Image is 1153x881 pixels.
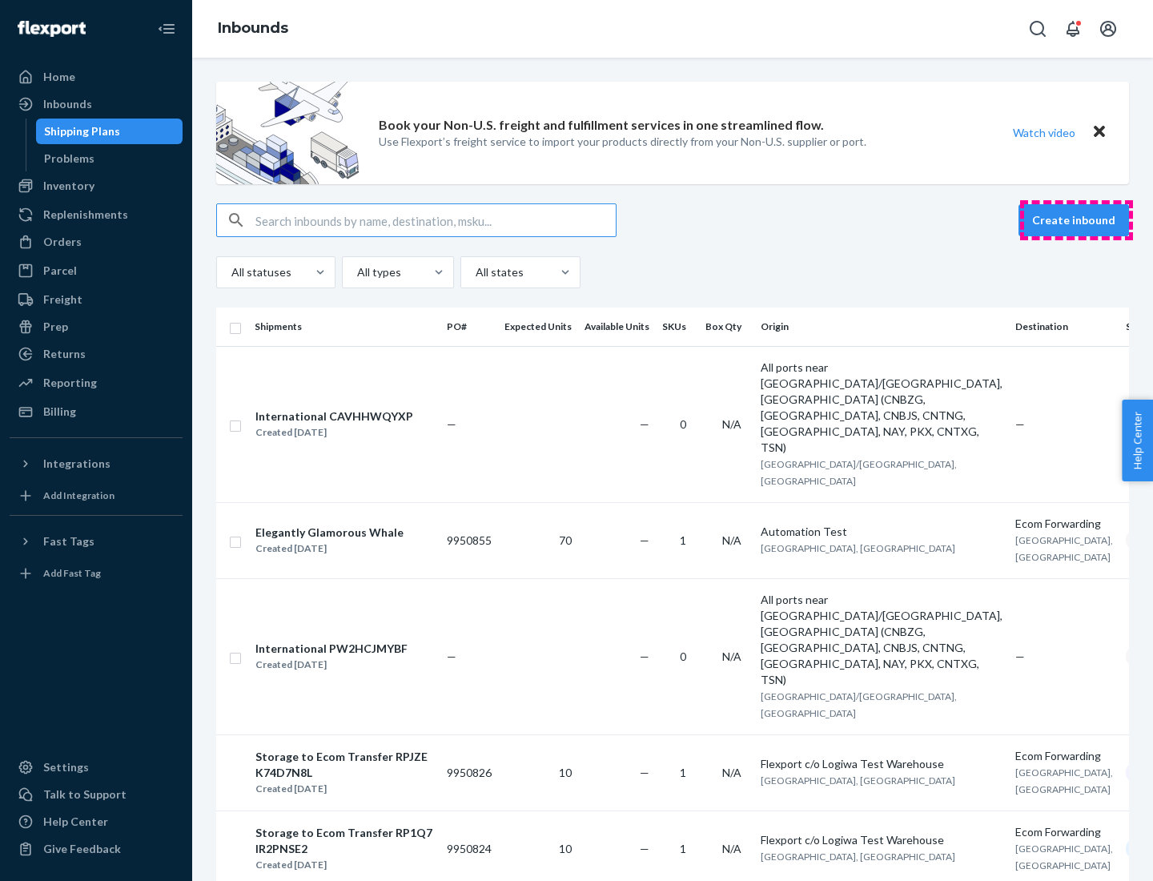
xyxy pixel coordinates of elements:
div: Ecom Forwarding [1015,516,1113,532]
div: Freight [43,292,82,308]
div: International CAVHHWQYXP [255,408,413,424]
a: Replenishments [10,202,183,227]
input: All statuses [230,264,231,280]
span: [GEOGRAPHIC_DATA], [GEOGRAPHIC_DATA] [761,774,955,786]
a: Settings [10,754,183,780]
span: [GEOGRAPHIC_DATA], [GEOGRAPHIC_DATA] [1015,843,1113,871]
div: Orders [43,234,82,250]
th: Box Qty [699,308,754,346]
input: Search inbounds by name, destination, msku... [255,204,616,236]
a: Parcel [10,258,183,284]
span: N/A [722,417,741,431]
div: Prep [43,319,68,335]
input: All types [356,264,357,280]
span: — [447,650,456,663]
input: All states [474,264,476,280]
div: Storage to Ecom Transfer RP1Q7IR2PNSE2 [255,825,433,857]
div: Created [DATE] [255,781,433,797]
span: N/A [722,533,741,547]
span: — [1015,650,1025,663]
div: Integrations [43,456,110,472]
div: Add Fast Tag [43,566,101,580]
div: Flexport c/o Logiwa Test Warehouse [761,756,1002,772]
th: Shipments [248,308,440,346]
span: 1 [680,766,686,779]
div: Created [DATE] [255,424,413,440]
div: Shipping Plans [44,123,120,139]
div: Ecom Forwarding [1015,824,1113,840]
button: Create inbound [1018,204,1129,236]
div: Inventory [43,178,94,194]
button: Open Search Box [1022,13,1054,45]
div: Storage to Ecom Transfer RPJZEK74D7N8L [255,749,433,781]
div: Automation Test [761,524,1002,540]
span: N/A [722,650,741,663]
a: Prep [10,314,183,340]
span: [GEOGRAPHIC_DATA]/[GEOGRAPHIC_DATA], [GEOGRAPHIC_DATA] [761,458,957,487]
div: Created [DATE] [255,857,433,873]
span: 1 [680,533,686,547]
th: Available Units [578,308,656,346]
div: Problems [44,151,94,167]
span: [GEOGRAPHIC_DATA]/[GEOGRAPHIC_DATA], [GEOGRAPHIC_DATA] [761,690,957,719]
span: 0 [680,650,686,663]
div: Created [DATE] [255,657,408,673]
a: Inbounds [218,19,288,37]
div: Billing [43,404,76,420]
a: Inventory [10,173,183,199]
span: [GEOGRAPHIC_DATA], [GEOGRAPHIC_DATA] [761,542,955,554]
span: — [640,417,649,431]
a: Add Fast Tag [10,561,183,586]
a: Orders [10,229,183,255]
p: Use Flexport’s freight service to import your products directly from your Non-U.S. supplier or port. [379,134,866,150]
td: 9950855 [440,502,498,578]
div: Fast Tags [43,533,94,549]
button: Watch video [1002,121,1086,144]
button: Open account menu [1092,13,1124,45]
a: Billing [10,399,183,424]
div: All ports near [GEOGRAPHIC_DATA]/[GEOGRAPHIC_DATA], [GEOGRAPHIC_DATA] (CNBZG, [GEOGRAPHIC_DATA], ... [761,592,1002,688]
div: Add Integration [43,489,114,502]
span: [GEOGRAPHIC_DATA], [GEOGRAPHIC_DATA] [1015,766,1113,795]
div: Flexport c/o Logiwa Test Warehouse [761,832,1002,848]
div: Parcel [43,263,77,279]
span: 1 [680,842,686,855]
div: Created [DATE] [255,541,404,557]
button: Help Center [1122,400,1153,481]
td: 9950826 [440,734,498,811]
span: 10 [559,842,572,855]
button: Close [1089,121,1110,144]
button: Fast Tags [10,529,183,554]
button: Close Navigation [151,13,183,45]
div: Replenishments [43,207,128,223]
div: Returns [43,346,86,362]
th: SKUs [656,308,699,346]
img: Flexport logo [18,21,86,37]
span: 0 [680,417,686,431]
span: — [640,533,649,547]
span: — [1015,417,1025,431]
span: 10 [559,766,572,779]
span: [GEOGRAPHIC_DATA], [GEOGRAPHIC_DATA] [1015,534,1113,563]
ol: breadcrumbs [205,6,301,52]
th: Expected Units [498,308,578,346]
div: Elegantly Glamorous Whale [255,525,404,541]
span: 70 [559,533,572,547]
th: Destination [1009,308,1119,346]
span: — [640,650,649,663]
span: — [640,766,649,779]
a: Add Integration [10,483,183,509]
a: Problems [36,146,183,171]
div: All ports near [GEOGRAPHIC_DATA]/[GEOGRAPHIC_DATA], [GEOGRAPHIC_DATA] (CNBZG, [GEOGRAPHIC_DATA], ... [761,360,1002,456]
span: — [640,842,649,855]
th: PO# [440,308,498,346]
span: [GEOGRAPHIC_DATA], [GEOGRAPHIC_DATA] [761,851,955,863]
a: Inbounds [10,91,183,117]
span: — [447,417,456,431]
a: Shipping Plans [36,119,183,144]
div: Home [43,69,75,85]
button: Integrations [10,451,183,477]
div: Inbounds [43,96,92,112]
div: International PW2HCJMYBF [255,641,408,657]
